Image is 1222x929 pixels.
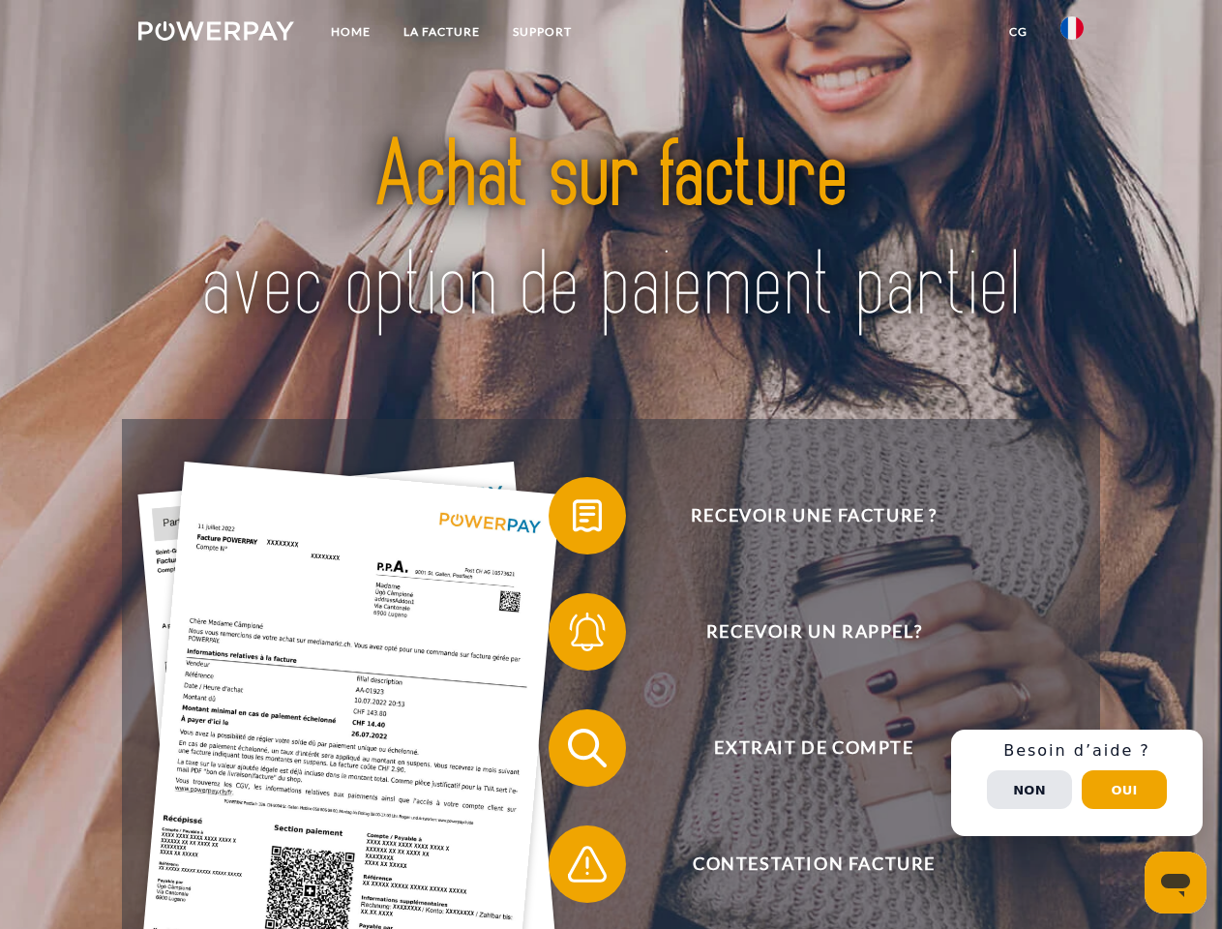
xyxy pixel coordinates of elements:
img: qb_bell.svg [563,608,611,656]
button: Contestation Facture [549,825,1052,903]
a: Home [314,15,387,49]
button: Recevoir un rappel? [549,593,1052,671]
img: logo-powerpay-white.svg [138,21,294,41]
button: Recevoir une facture ? [549,477,1052,554]
img: fr [1060,16,1084,40]
img: qb_bill.svg [563,492,611,540]
span: Contestation Facture [577,825,1051,903]
span: Recevoir une facture ? [577,477,1051,554]
img: qb_search.svg [563,724,611,772]
a: LA FACTURE [387,15,496,49]
img: qb_warning.svg [563,840,611,888]
iframe: Bouton de lancement de la fenêtre de messagerie [1145,852,1207,914]
button: Extrait de compte [549,709,1052,787]
button: Non [987,770,1072,809]
a: CG [993,15,1044,49]
span: Recevoir un rappel? [577,593,1051,671]
span: Extrait de compte [577,709,1051,787]
div: Schnellhilfe [951,730,1203,836]
img: title-powerpay_fr.svg [185,93,1037,371]
h3: Besoin d’aide ? [963,741,1191,761]
a: Support [496,15,588,49]
button: Oui [1082,770,1167,809]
